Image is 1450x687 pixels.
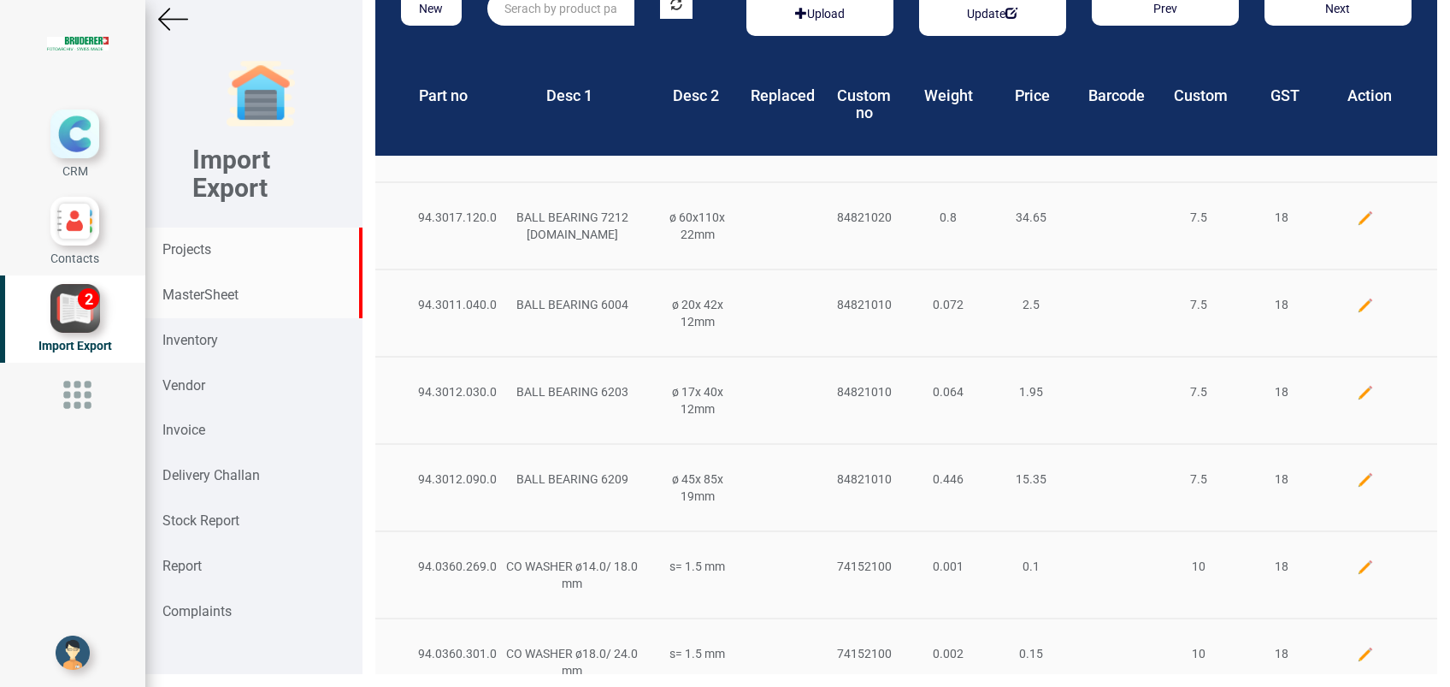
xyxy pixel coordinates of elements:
[489,296,656,313] div: BALL BEARING 6004
[990,296,1074,313] div: 2.5
[162,332,218,348] strong: Inventory
[414,87,472,104] h4: Part no
[1340,87,1398,104] h4: Action
[405,558,489,575] div: 94.0360.269.0
[1157,645,1241,662] div: 10
[990,209,1074,226] div: 34.65
[78,288,99,310] div: 2
[489,645,656,679] div: CO WASHER ø18.0/ 24.0 mm
[656,471,740,505] div: ø 45x 85x 19mm
[227,60,295,128] img: garage-closed.png
[834,87,893,121] h4: Custom no
[1171,87,1229,104] h4: Custom
[1241,296,1324,313] div: 18
[1003,87,1061,104] h4: Price
[906,645,990,662] div: 0.002
[656,209,740,243] div: ø 60x110x 22mm
[919,87,977,104] h4: Weight
[906,558,990,575] div: 0.001
[405,209,489,226] div: 94.3017.120.0
[162,603,232,619] strong: Complaints
[656,296,740,330] div: ø 20x 42x 12mm
[990,645,1074,662] div: 0.15
[192,145,270,203] b: Import Export
[822,296,906,313] div: 84821010
[162,558,202,574] strong: Report
[822,383,906,400] div: 84821010
[489,383,656,400] div: BALL BEARING 6203
[906,209,990,226] div: 0.8
[1357,471,1374,489] img: edit.png
[1157,209,1241,226] div: 7.5
[1241,645,1324,662] div: 18
[656,645,740,662] div: s= 1.5 mm
[1087,87,1146,104] h4: Barcode
[656,383,740,418] div: ø 17x 40x 12mm
[822,471,906,488] div: 84821010
[489,209,656,243] div: BALL BEARING 7212 [DOMAIN_NAME]
[1241,383,1324,400] div: 18
[405,471,489,488] div: 94.3012.090.0
[62,164,88,178] span: CRM
[405,296,489,313] div: 94.3011.040.0
[751,87,809,104] h4: Replaced
[666,87,724,104] h4: Desc 2
[1157,383,1241,400] div: 7.5
[162,287,239,303] strong: MasterSheet
[656,558,740,575] div: s= 1.5 mm
[990,383,1074,400] div: 1.95
[405,383,489,400] div: 94.3012.030.0
[498,87,640,104] h4: Desc 1
[162,377,205,394] strong: Vendor
[1241,558,1324,575] div: 18
[822,558,906,575] div: 74152100
[162,241,211,258] strong: Projects
[822,645,906,662] div: 74152100
[1157,558,1241,575] div: 10
[906,296,990,313] div: 0.072
[1157,471,1241,488] div: 7.5
[990,558,1074,575] div: 0.1
[1357,646,1374,663] img: edit.png
[162,422,205,438] strong: Invoice
[1241,471,1324,488] div: 18
[1357,384,1374,401] img: edit.png
[50,252,99,265] span: Contacts
[906,471,990,488] div: 0.446
[1241,209,1324,226] div: 18
[1157,296,1241,313] div: 7.5
[1357,210,1374,227] img: edit.png
[38,339,112,352] span: Import Export
[906,383,990,400] div: 0.064
[822,209,906,226] div: 84821020
[405,645,489,662] div: 94.0360.301.0
[162,512,239,529] strong: Stock Report
[1357,559,1374,576] img: edit.png
[489,471,656,488] div: BALL BEARING 6209
[1256,87,1314,104] h4: GST
[162,467,260,483] strong: Delivery Challan
[990,471,1074,488] div: 15.35
[489,558,656,592] div: CO WASHER ø14.0/ 18.0 mm
[1357,297,1374,314] img: edit.png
